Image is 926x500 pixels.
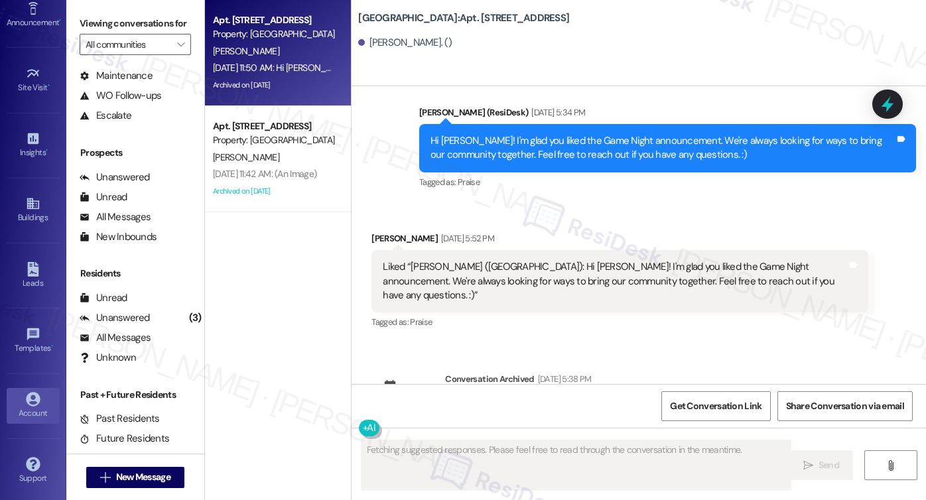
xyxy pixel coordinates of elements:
[7,192,60,228] a: Buildings
[213,168,316,180] div: [DATE] 11:42 AM: (An Image)
[213,13,336,27] div: Apt. [STREET_ADDRESS]
[48,81,50,90] span: •
[7,62,60,98] a: Site Visit •
[80,331,151,345] div: All Messages
[535,372,592,386] div: [DATE] 5:38 PM
[886,460,895,471] i: 
[362,440,791,490] textarea: Fetching suggested responses. Please feel free to read through the conversation in the meantime.
[213,119,336,133] div: Apt. [STREET_ADDRESS]
[80,89,161,103] div: WO Follow-ups
[458,176,480,188] span: Praise
[80,109,131,123] div: Escalate
[80,69,153,83] div: Maintenance
[358,36,452,50] div: [PERSON_NAME]. ()
[777,391,913,421] button: Share Conversation via email
[786,399,904,413] span: Share Conversation via email
[66,146,204,160] div: Prospects
[7,453,60,489] a: Support
[80,210,151,224] div: All Messages
[80,351,136,365] div: Unknown
[86,467,184,488] button: New Message
[66,388,204,402] div: Past + Future Residents
[7,388,60,424] a: Account
[100,472,110,483] i: 
[116,470,170,484] span: New Message
[670,399,761,413] span: Get Conversation Link
[51,342,53,351] span: •
[7,258,60,294] a: Leads
[80,291,127,305] div: Unread
[419,172,916,192] div: Tagged as:
[46,146,48,155] span: •
[803,460,813,471] i: 
[445,372,534,386] div: Conversation Archived
[212,77,337,94] div: Archived on [DATE]
[80,170,150,184] div: Unanswered
[7,323,60,359] a: Templates •
[186,308,205,328] div: (3)
[430,134,895,162] div: Hi [PERSON_NAME]! I'm glad you liked the Game Night announcement. We're always looking for ways t...
[80,230,157,244] div: New Inbounds
[661,391,770,421] button: Get Conversation Link
[66,267,204,281] div: Residents
[213,45,279,57] span: [PERSON_NAME]
[213,27,336,41] div: Property: [GEOGRAPHIC_DATA]
[80,13,191,34] label: Viewing conversations for
[59,16,61,25] span: •
[86,34,170,55] input: All communities
[80,412,160,426] div: Past Residents
[819,458,839,472] span: Send
[789,450,854,480] button: Send
[7,127,60,163] a: Insights •
[212,183,337,200] div: Archived on [DATE]
[383,260,847,302] div: Liked “[PERSON_NAME] ([GEOGRAPHIC_DATA]): Hi [PERSON_NAME]! I'm glad you liked the Game Night ann...
[80,190,127,204] div: Unread
[419,105,916,124] div: [PERSON_NAME] (ResiDesk)
[80,311,150,325] div: Unanswered
[213,151,279,163] span: [PERSON_NAME]
[213,133,336,147] div: Property: [GEOGRAPHIC_DATA]
[80,432,169,446] div: Future Residents
[438,231,494,245] div: [DATE] 5:52 PM
[371,231,868,250] div: [PERSON_NAME]
[410,316,432,328] span: Praise
[213,62,837,74] div: [DATE] 11:50 AM: Hi [PERSON_NAME], Just a reminder - Game Night is happening tonight! Check out t...
[371,312,868,332] div: Tagged as:
[177,39,184,50] i: 
[528,105,585,119] div: [DATE] 5:34 PM
[358,11,569,25] b: [GEOGRAPHIC_DATA]: Apt. [STREET_ADDRESS]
